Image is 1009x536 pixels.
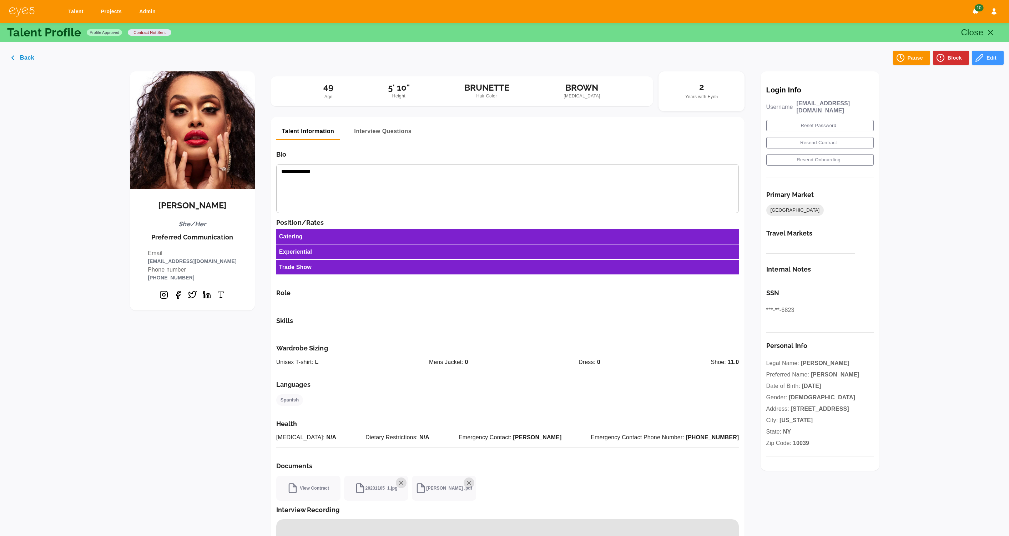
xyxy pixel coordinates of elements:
span: 10 [974,4,983,11]
p: City: [766,416,874,425]
button: Talent Information [276,123,340,140]
p: Email [148,249,236,258]
a: Projects [96,5,129,18]
p: [MEDICAL_DATA]: [276,433,337,442]
h6: Languages [276,381,739,389]
button: Interview Questions [348,123,417,140]
h6: SSN [766,289,874,297]
h5: [PERSON_NAME] [158,201,227,211]
span: 10039 [793,440,809,446]
button: Resend Contract [766,137,874,148]
h6: Skills [276,317,739,325]
span: contract not sent [131,30,168,35]
h6: Documents [276,462,739,470]
span: [PERSON_NAME] .pdf [415,483,472,494]
h6: Travel Markets [766,229,813,237]
h5: 49 [323,82,333,92]
span: [DEMOGRAPHIC_DATA] [789,394,855,400]
button: Block [933,51,969,65]
span: View Contract [287,483,329,494]
h6: Catering [279,232,303,241]
h5: BRUNETTE [464,83,509,93]
h6: Experiential [279,247,312,256]
h6: Role [276,289,739,297]
h6: Internal Notes [766,266,874,273]
span: N/A [326,434,336,440]
p: [EMAIL_ADDRESS][DOMAIN_NAME] [797,100,874,114]
span: [PHONE_NUMBER] [686,434,739,440]
span: Years with Eye5 [685,94,718,99]
span: N/A [419,434,429,440]
p: Username [766,103,793,111]
span: [PERSON_NAME] [513,434,561,440]
p: Gender: [766,393,874,402]
p: Login Info [766,86,874,94]
p: Dress: [579,358,600,366]
span: L [315,359,318,365]
a: Talent [64,5,91,18]
button: Close [957,24,1002,41]
h6: Interview Recording [276,506,340,514]
p: Preferred Name: [766,370,874,379]
h6: She/Her [178,220,206,228]
button: Notifications [969,5,982,18]
p: Dietary Restrictions: [365,433,429,442]
span: Age [324,94,333,99]
h6: Personal Info [766,342,874,350]
button: Edit [972,51,1004,65]
p: [PHONE_NUMBER] [148,274,236,282]
p: State: [766,428,874,436]
h6: Primary Market [766,191,814,199]
button: Resend Onboarding [766,154,874,166]
h6: Health [276,420,739,428]
h6: Preferred Communication [151,233,233,241]
p: Mens Jacket: [429,358,468,366]
h6: Trade Show [279,263,312,272]
p: Date of Birth: [766,382,874,390]
span: [GEOGRAPHIC_DATA] [766,207,824,214]
p: Zip Code: [766,439,874,447]
span: [STREET_ADDRESS] [791,406,849,412]
span: [MEDICAL_DATA] [564,93,600,100]
p: [EMAIL_ADDRESS][DOMAIN_NAME] [148,258,236,266]
p: Close [961,26,984,39]
span: NY [783,429,791,435]
p: Talent Profile [7,27,81,38]
h5: 5' 10" [388,83,410,93]
span: [PERSON_NAME] [811,371,859,378]
h6: Bio [276,151,739,158]
span: 0 [597,359,600,365]
button: Back [5,51,41,65]
a: Admin [135,5,163,18]
button: Reset Password [766,120,874,131]
img: Josephine Webb [130,71,255,189]
span: [DATE] [802,383,821,389]
h5: 2 [685,82,718,92]
span: [US_STATE] [780,417,813,423]
img: eye5 [9,6,35,17]
span: 0 [465,359,468,365]
h5: BROWN [564,83,600,93]
h6: Wardrobe Sizing [276,344,739,352]
p: Emergency Contact Phone Number: [591,433,739,442]
span: Profile Approved [87,30,122,35]
p: Legal Name: [766,359,874,368]
span: Spanish [276,396,303,404]
p: Phone number [148,266,236,274]
p: Unisex T-shirt: [276,358,319,366]
button: Pause [893,51,930,65]
h6: Position/Rates [276,219,739,227]
span: [PERSON_NAME] [801,360,849,366]
span: Height [388,93,410,100]
span: 11.0 [728,359,739,365]
p: Shoe: [711,358,739,366]
p: Address: [766,405,874,413]
span: 20231105_1.jpg [355,483,398,494]
p: Emergency Contact: [459,433,561,442]
span: Hair Color [464,93,509,100]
